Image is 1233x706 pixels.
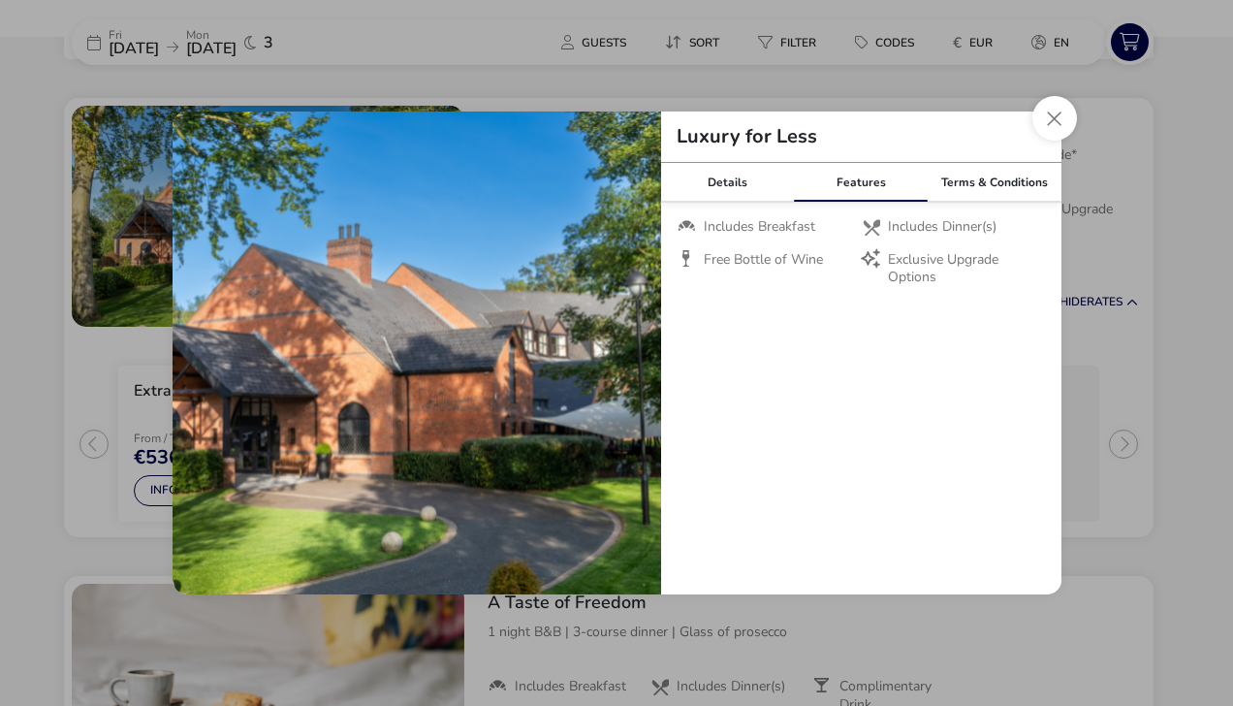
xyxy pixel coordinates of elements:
button: Close modal [1032,96,1077,141]
h2: Luxury for Less [661,127,833,146]
span: Includes Dinner(s) [888,218,996,236]
div: Terms & Conditions [928,163,1061,202]
span: Includes Breakfast [704,218,815,236]
div: tariffDetails [173,112,1061,594]
div: Features [794,163,928,202]
span: Free Bottle of Wine [704,251,823,269]
span: Exclusive Upgrade Options [888,251,1029,286]
div: Details [661,163,795,202]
